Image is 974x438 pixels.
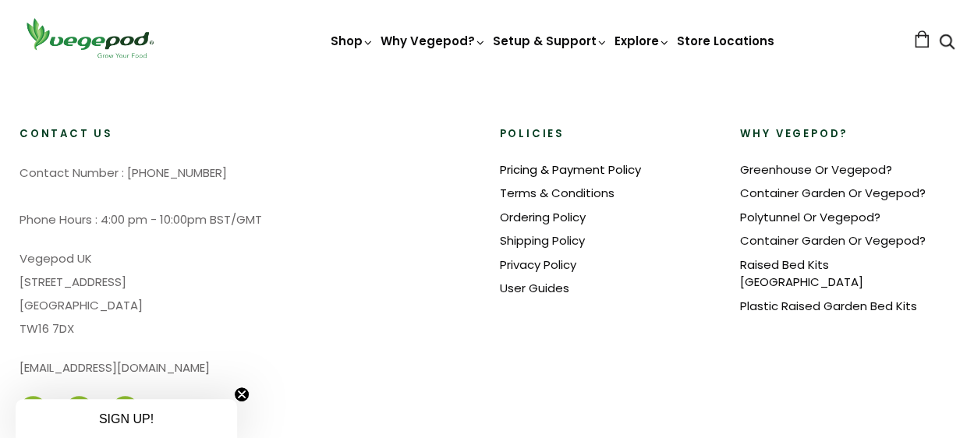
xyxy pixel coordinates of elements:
[500,256,576,273] a: Privacy Policy
[939,35,955,51] a: Search
[500,209,586,225] a: Ordering Policy
[739,256,862,291] a: Raised Bed Kits [GEOGRAPHIC_DATA]
[615,33,671,49] a: Explore
[500,232,585,249] a: Shipping Policy
[739,209,880,225] a: Polytunnel Or Vegepod?
[19,359,210,376] a: [EMAIL_ADDRESS][DOMAIN_NAME]
[739,185,925,201] a: Container Garden Or Vegepod?
[739,127,955,142] h2: Why Vegepod?
[331,33,374,49] a: Shop
[381,33,487,49] a: Why Vegepod?
[739,232,925,249] a: Container Garden Or Vegepod?
[19,161,475,231] p: Contact Number : [PHONE_NUMBER] Phone Hours : 4:00 pm - 10:00pm BST/GMT
[99,412,154,426] span: SIGN UP!
[500,127,715,142] h2: Policies
[677,33,774,49] a: Store Locations
[19,16,160,60] img: Vegepod
[739,298,916,314] a: Plastic Raised Garden Bed Kits
[19,247,475,341] p: Vegepod UK [STREET_ADDRESS] [GEOGRAPHIC_DATA] TW16 7DX
[500,161,641,178] a: Pricing & Payment Policy
[493,33,608,49] a: Setup & Support
[500,185,615,201] a: Terms & Conditions
[16,399,237,438] div: SIGN UP!Close teaser
[500,280,569,296] a: User Guides
[234,387,250,402] button: Close teaser
[739,161,891,178] a: Greenhouse Or Vegepod?
[19,127,475,142] h2: Contact Us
